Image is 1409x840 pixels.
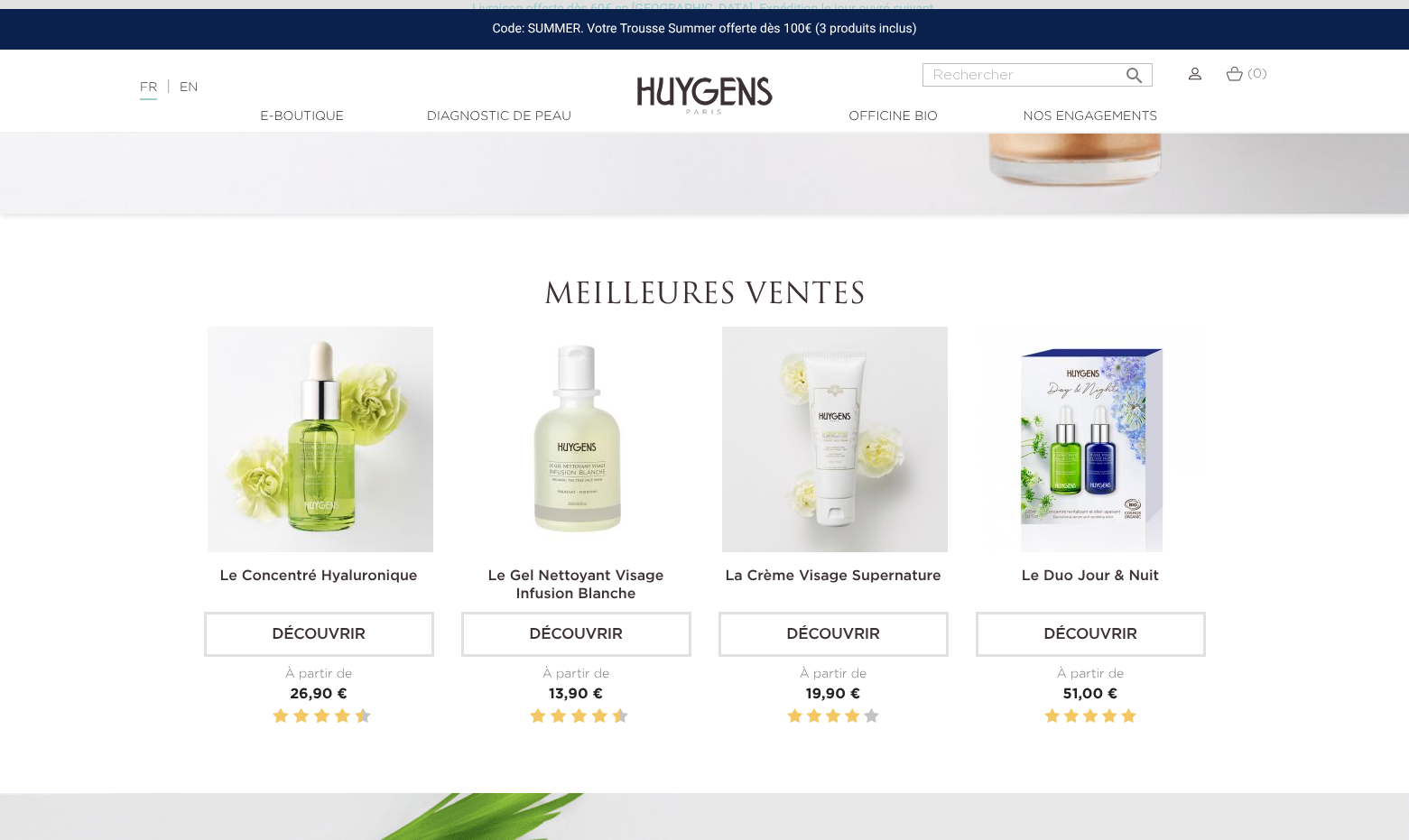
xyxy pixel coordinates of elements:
[352,706,355,728] label: 9
[220,569,418,584] a: Le Concentré Hyaluronique
[806,688,860,702] span: 19,90 €
[131,77,573,98] div: |
[269,706,272,728] label: 1
[547,706,550,728] label: 3
[803,107,984,126] a: Officine Bio
[979,327,1205,552] img: Le Duo Jour & Nuit
[1118,58,1151,82] button: 
[204,279,1206,313] h2: Meilleures ventes
[290,706,292,728] label: 3
[204,665,434,684] div: À partir de
[212,107,393,126] a: E-Boutique
[1063,688,1118,702] span: 51,00 €
[595,706,604,728] label: 8
[637,48,773,117] img: Huygens
[290,688,348,702] span: 26,90 €
[609,706,612,728] label: 9
[976,612,1206,657] a: Découvrir
[616,706,625,728] label: 10
[722,327,948,552] img: La Crème Visage Supernature
[338,706,347,728] label: 8
[1102,706,1117,728] label: 4
[488,569,664,602] a: Le Gel Nettoyant Visage Infusion Blanche
[575,706,584,728] label: 6
[331,706,334,728] label: 7
[826,706,840,728] label: 3
[1247,68,1267,80] span: (0)
[140,81,157,100] a: FR
[845,706,859,728] label: 4
[1124,60,1145,81] i: 
[864,706,878,728] label: 5
[311,706,313,728] label: 5
[1000,107,1181,126] a: Nos engagements
[276,706,285,728] label: 2
[1083,706,1098,728] label: 3
[807,706,821,728] label: 2
[409,107,589,126] a: Diagnostic de peau
[568,706,570,728] label: 5
[208,327,433,552] img: Le Concentré Hyaluronique
[297,706,306,728] label: 4
[549,688,603,702] span: 13,90 €
[461,665,691,684] div: À partir de
[1045,706,1060,728] label: 1
[204,612,434,657] a: Découvrir
[180,81,198,94] a: EN
[1022,569,1159,584] a: Le Duo Jour & Nuit
[1121,706,1136,728] label: 5
[718,612,949,657] a: Découvrir
[465,327,691,552] img: Le Gel Nettoyant Visage Infusion Blanche 250ml
[358,706,367,728] label: 10
[976,665,1206,684] div: À partir de
[1064,706,1079,728] label: 2
[318,706,327,728] label: 6
[788,706,802,728] label: 1
[461,612,691,657] a: Découvrir
[589,706,591,728] label: 7
[718,665,949,684] div: À partir de
[533,706,542,728] label: 2
[554,706,563,728] label: 4
[922,63,1153,87] input: Rechercher
[725,569,941,584] a: La Crème Visage Supernature
[526,706,529,728] label: 1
